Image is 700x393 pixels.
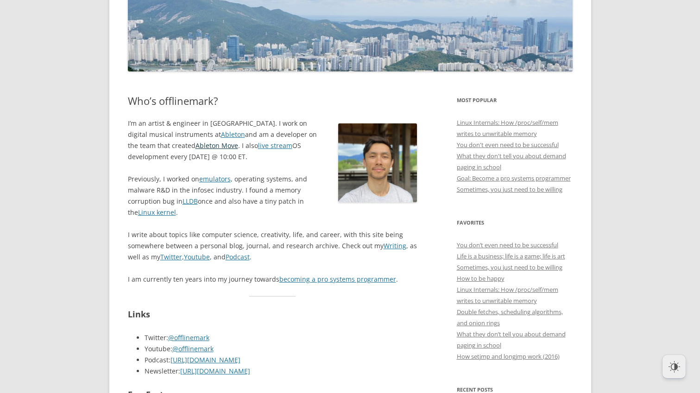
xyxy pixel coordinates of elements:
[145,343,417,354] li: Youtube:
[160,252,182,261] a: Twitter
[457,263,562,271] a: Sometimes, you just need to be willing
[457,241,558,249] a: You don’t even need to be successful
[183,197,198,206] a: LLDB
[128,118,417,162] p: I’m an artist & engineer in [GEOGRAPHIC_DATA]. I work on digital musical instruments at and am a ...
[457,152,566,171] a: What they don't tell you about demand paging in school
[221,130,245,139] a: Ableton
[457,308,563,327] a: Double fetches, scheduling algorithms, and onion rings
[199,174,231,183] a: emulators
[145,332,417,343] li: Twitter:
[457,217,573,228] h3: Favorites
[128,95,417,107] h1: Who’s offlinemark?
[180,367,250,375] a: [URL][DOMAIN_NAME]
[457,95,573,106] h3: Most Popular
[457,174,571,182] a: Goal: Become a pro systems programmer
[138,208,176,217] a: Linux kernel
[457,330,566,349] a: What they don’t tell you about demand paging in school
[128,308,417,321] h2: Links
[184,252,210,261] a: Youtube
[457,141,559,149] a: You don't even need to be successful
[128,274,417,285] p: I am currently ten years into my journey towards .
[457,274,505,283] a: How to be happy
[457,185,562,193] a: Sometimes, you just need to be willing
[128,229,417,263] p: I write about topics like computer science, creativity, life, and career, with this site being so...
[195,141,238,150] a: Ableton Move
[145,366,417,377] li: Newsletter:
[170,355,240,364] a: [URL][DOMAIN_NAME]
[258,141,292,150] a: live stream
[145,354,417,366] li: Podcast:
[457,118,558,138] a: Linux Internals: How /proc/self/mem writes to unwritable memory
[128,174,417,218] p: Previously, I worked on , operating systems, and malware R&D in the infosec industry. I found a m...
[172,344,214,353] a: @offlinemark
[279,275,396,283] a: becoming a pro systems programmer
[226,252,250,261] a: Podcast
[168,333,209,342] a: @offlinemark
[457,252,565,260] a: Life is a business; life is a game; life is art
[384,241,406,250] a: Writing
[457,285,558,305] a: Linux Internals: How /proc/self/mem writes to unwritable memory
[457,352,560,361] a: How setjmp and longjmp work (2016)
